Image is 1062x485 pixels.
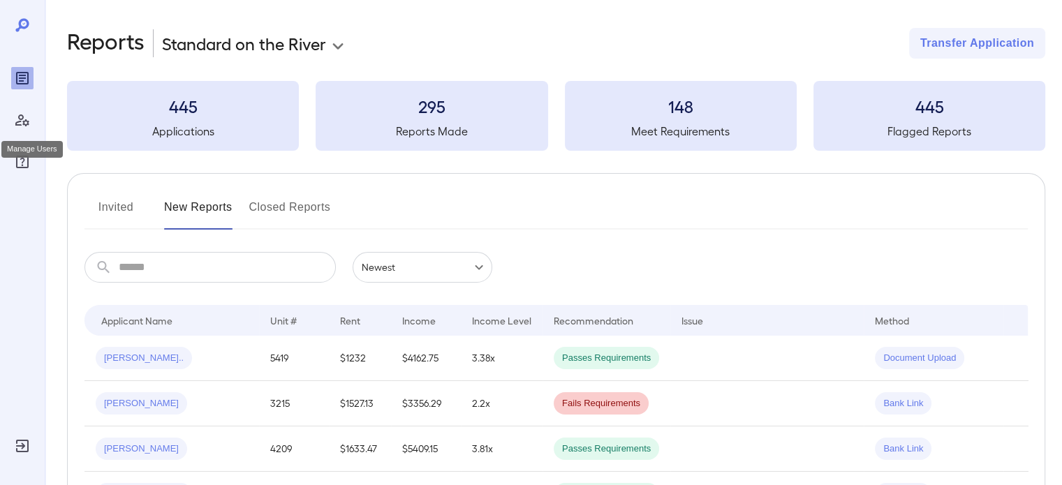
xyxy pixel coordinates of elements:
[554,312,633,329] div: Recommendation
[259,426,329,472] td: 4209
[391,426,461,472] td: $5409.15
[11,435,34,457] div: Log Out
[164,196,233,230] button: New Reports
[875,312,909,329] div: Method
[96,397,187,410] span: [PERSON_NAME]
[340,312,362,329] div: Rent
[1,141,63,158] div: Manage Users
[391,381,461,426] td: $3356.29
[11,109,34,131] div: Manage Users
[329,426,391,472] td: $1633.47
[909,28,1045,59] button: Transfer Application
[249,196,331,230] button: Closed Reports
[565,95,797,117] h3: 148
[353,252,492,283] div: Newest
[472,312,531,329] div: Income Level
[391,336,461,381] td: $4162.75
[554,397,649,410] span: Fails Requirements
[461,336,543,381] td: 3.38x
[875,397,931,410] span: Bank Link
[875,442,931,456] span: Bank Link
[681,312,704,329] div: Issue
[162,32,326,54] p: Standard on the River
[554,352,659,365] span: Passes Requirements
[270,312,297,329] div: Unit #
[565,123,797,140] h5: Meet Requirements
[813,95,1045,117] h3: 445
[329,336,391,381] td: $1232
[96,442,187,456] span: [PERSON_NAME]
[1019,438,1041,460] button: Row Actions
[316,95,547,117] h3: 295
[84,196,147,230] button: Invited
[11,67,34,89] div: Reports
[813,123,1045,140] h5: Flagged Reports
[96,352,192,365] span: [PERSON_NAME]..
[259,381,329,426] td: 3215
[461,426,543,472] td: 3.81x
[101,312,172,329] div: Applicant Name
[402,312,436,329] div: Income
[1019,392,1041,415] button: Row Actions
[875,352,964,365] span: Document Upload
[67,28,145,59] h2: Reports
[67,123,299,140] h5: Applications
[259,336,329,381] td: 5419
[316,123,547,140] h5: Reports Made
[1019,347,1041,369] button: Row Actions
[67,95,299,117] h3: 445
[67,81,1045,151] summary: 445Applications295Reports Made148Meet Requirements445Flagged Reports
[461,381,543,426] td: 2.2x
[11,151,34,173] div: FAQ
[554,442,659,456] span: Passes Requirements
[329,381,391,426] td: $1527.13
